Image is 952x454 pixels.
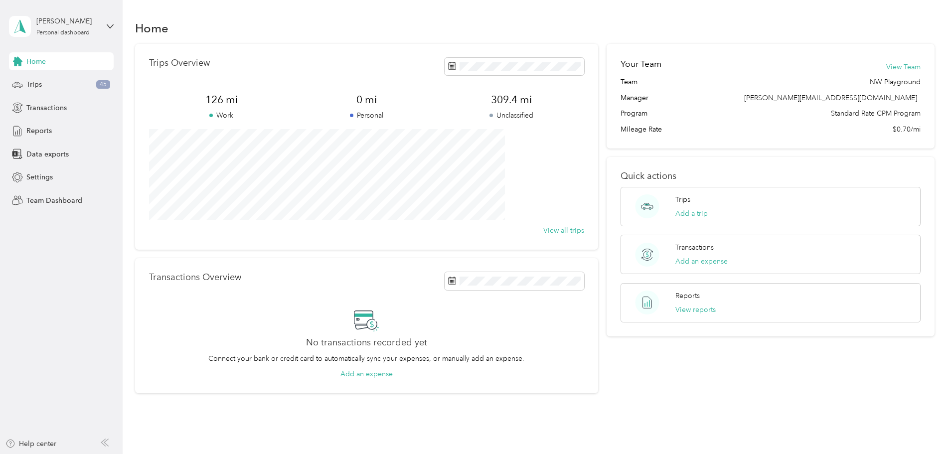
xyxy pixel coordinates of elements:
[675,242,714,253] p: Transactions
[340,369,393,379] button: Add an expense
[36,16,99,26] div: [PERSON_NAME]
[149,272,241,283] p: Transactions Overview
[831,108,921,119] span: Standard Rate CPM Program
[294,110,439,121] p: Personal
[36,30,90,36] div: Personal dashboard
[886,62,921,72] button: View Team
[621,93,648,103] span: Manager
[621,124,662,135] span: Mileage Rate
[621,58,661,70] h2: Your Team
[896,398,952,454] iframe: Everlance-gr Chat Button Frame
[621,171,921,181] p: Quick actions
[208,353,524,364] p: Connect your bank or credit card to automatically sync your expenses, or manually add an expense.
[26,149,69,159] span: Data exports
[675,194,690,205] p: Trips
[744,94,917,102] span: [PERSON_NAME][EMAIL_ADDRESS][DOMAIN_NAME]
[675,208,708,219] button: Add a trip
[26,172,53,182] span: Settings
[870,77,921,87] span: NW Playground
[675,291,700,301] p: Reports
[543,225,584,236] button: View all trips
[439,93,584,107] span: 309.4 mi
[439,110,584,121] p: Unclassified
[893,124,921,135] span: $0.70/mi
[675,304,716,315] button: View reports
[306,337,427,348] h2: No transactions recorded yet
[621,77,637,87] span: Team
[135,23,168,33] h1: Home
[675,256,728,267] button: Add an expense
[621,108,647,119] span: Program
[26,195,82,206] span: Team Dashboard
[294,93,439,107] span: 0 mi
[5,439,56,449] button: Help center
